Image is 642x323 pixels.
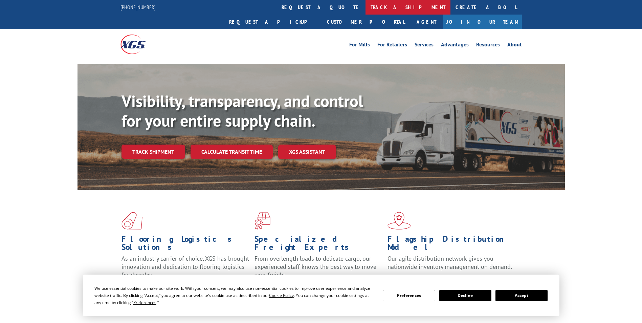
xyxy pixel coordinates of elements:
div: We use essential cookies to make our site work. With your consent, we may also use non-essential ... [94,285,375,306]
a: For Retailers [377,42,407,49]
a: Customer Portal [322,15,410,29]
div: Cookie Consent Prompt [83,275,559,316]
a: Join Our Team [443,15,522,29]
a: XGS ASSISTANT [278,145,336,159]
img: xgs-icon-total-supply-chain-intelligence-red [121,212,142,230]
a: Request a pickup [224,15,322,29]
h1: Specialized Freight Experts [254,235,382,255]
a: Services [415,42,434,49]
a: [PHONE_NUMBER] [120,4,156,10]
span: Cookie Policy [269,293,294,298]
img: xgs-icon-flagship-distribution-model-red [388,212,411,230]
a: Track shipment [121,145,185,159]
button: Preferences [383,290,435,301]
a: Agent [410,15,443,29]
h1: Flagship Distribution Model [388,235,515,255]
span: As an industry carrier of choice, XGS has brought innovation and dedication to flooring logistics... [121,255,249,279]
span: Our agile distribution network gives you nationwide inventory management on demand. [388,255,512,271]
h1: Flooring Logistics Solutions [121,235,249,255]
button: Accept [495,290,548,301]
a: Calculate transit time [191,145,273,159]
a: Advantages [441,42,469,49]
a: Resources [476,42,500,49]
a: About [507,42,522,49]
a: For Mills [349,42,370,49]
img: xgs-icon-focused-on-flooring-red [254,212,270,230]
button: Decline [439,290,491,301]
b: Visibility, transparency, and control for your entire supply chain. [121,90,363,131]
p: From overlength loads to delicate cargo, our experienced staff knows the best way to move your fr... [254,255,382,285]
span: Preferences [133,300,156,305]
